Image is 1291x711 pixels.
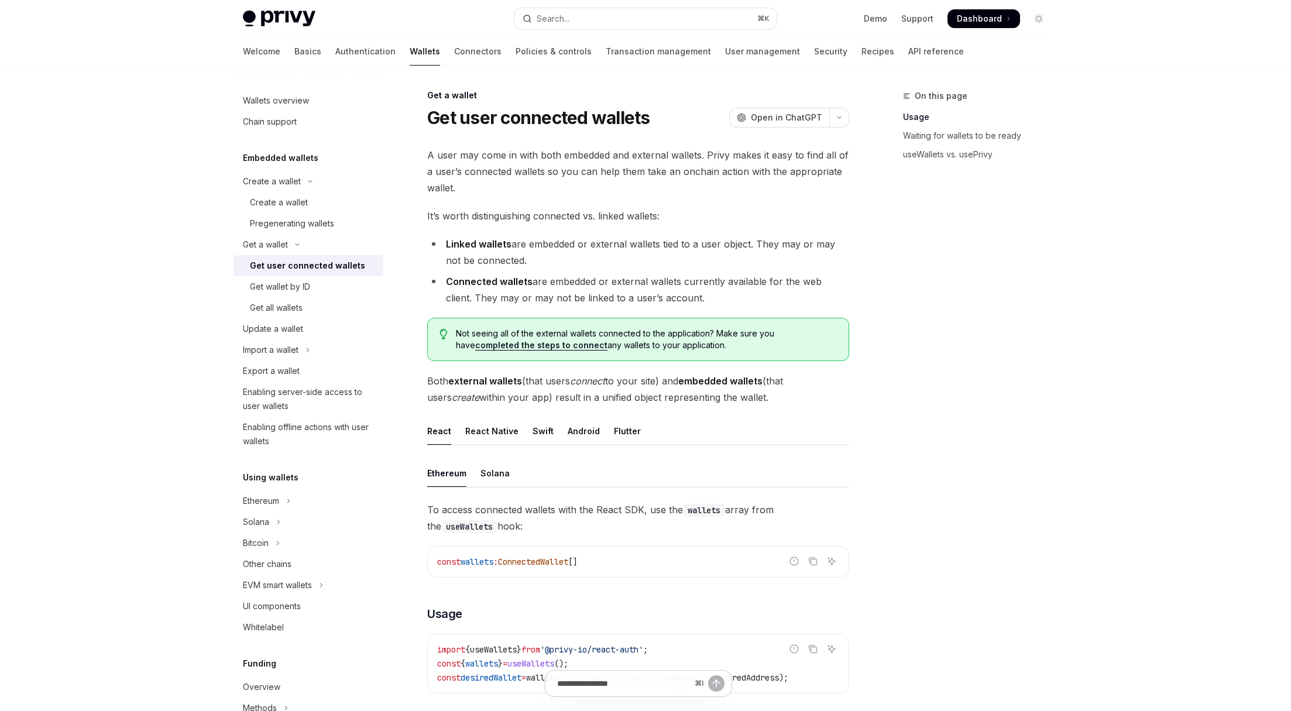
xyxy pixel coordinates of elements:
span: = [503,658,507,669]
div: Get wallet by ID [250,280,310,294]
a: Export a wallet [234,360,383,382]
a: Dashboard [947,9,1020,28]
div: Ethereum [427,459,466,487]
button: Ask AI [824,554,839,569]
div: Solana [480,459,510,487]
span: [] [568,557,578,567]
li: are embedded or external wallets currently available for the web client. They may or may not be l... [427,273,849,306]
button: Send message [708,675,725,692]
button: Ask AI [824,641,839,657]
div: Enabling server-side access to user wallets [243,385,376,413]
span: const [437,557,461,567]
button: Copy the contents from the code block [805,554,820,569]
button: Open in ChatGPT [729,108,829,128]
div: Solana [243,515,269,529]
span: ConnectedWallet [498,557,568,567]
svg: Tip [440,329,448,339]
span: Dashboard [957,13,1002,25]
strong: Connected wallets [446,276,533,287]
div: Get a wallet [427,90,849,101]
a: Usage [903,108,1057,126]
h1: Get user connected wallets [427,107,650,128]
span: useWallets [507,658,554,669]
span: (); [554,658,568,669]
h5: Using wallets [243,470,298,485]
div: Bitcoin [243,536,269,550]
code: useWallets [441,520,497,533]
span: : [493,557,498,567]
span: { [461,658,465,669]
button: Report incorrect code [787,554,802,569]
div: Create a wallet [243,174,301,188]
span: ⌘ K [757,14,770,23]
div: Get all wallets [250,301,303,315]
strong: external wallets [448,375,522,387]
strong: embedded wallets [678,375,763,387]
input: Ask a question... [557,671,690,696]
span: import [437,644,465,655]
span: A user may come in with both embedded and external wallets. Privy makes it easy to find all of a ... [427,147,849,196]
span: } [517,644,521,655]
a: Wallets [410,37,440,66]
a: Other chains [234,554,383,575]
img: light logo [243,11,315,27]
div: Ethereum [243,494,279,508]
a: Recipes [861,37,894,66]
button: Open search [514,8,777,29]
span: '@privy-io/react-auth' [540,644,643,655]
div: React Native [465,417,519,445]
button: Toggle Ethereum section [234,490,383,511]
div: Search... [537,12,569,26]
span: To access connected wallets with the React SDK, use the array from the hook: [427,502,849,534]
a: UI components [234,596,383,617]
div: Get user connected wallets [250,259,365,273]
div: Flutter [614,417,641,445]
button: Toggle Import a wallet section [234,339,383,360]
div: Export a wallet [243,364,300,378]
a: API reference [908,37,964,66]
div: Overview [243,680,280,694]
span: { [465,644,470,655]
a: completed the steps to connect [475,340,607,351]
code: wallets [683,504,725,517]
button: Toggle Bitcoin section [234,533,383,554]
span: from [521,644,540,655]
span: It’s worth distinguishing connected vs. linked wallets: [427,208,849,224]
span: Not seeing all of the external wallets connected to the application? Make sure you have any walle... [456,328,837,351]
div: Wallets overview [243,94,309,108]
div: Swift [533,417,554,445]
a: useWallets vs. usePrivy [903,145,1057,164]
div: Import a wallet [243,343,298,357]
a: Connectors [454,37,502,66]
a: User management [725,37,800,66]
a: Get user connected wallets [234,255,383,276]
button: Toggle dark mode [1029,9,1048,28]
a: Authentication [335,37,396,66]
a: Support [901,13,933,25]
div: Other chains [243,557,291,571]
div: Pregenerating wallets [250,217,334,231]
a: Whitelabel [234,617,383,638]
span: wallets [465,658,498,669]
span: Usage [427,606,462,622]
div: Enabling offline actions with user wallets [243,420,376,448]
div: Get a wallet [243,238,288,252]
a: Chain support [234,111,383,132]
span: } [498,658,503,669]
span: wallets [461,557,493,567]
div: Whitelabel [243,620,284,634]
a: Update a wallet [234,318,383,339]
em: connect [570,375,605,387]
button: Toggle Solana section [234,511,383,533]
a: Get all wallets [234,297,383,318]
a: Wallets overview [234,90,383,111]
a: Get wallet by ID [234,276,383,297]
a: Welcome [243,37,280,66]
span: useWallets [470,644,517,655]
button: Copy the contents from the code block [805,641,820,657]
div: React [427,417,451,445]
a: Enabling server-side access to user wallets [234,382,383,417]
div: Android [568,417,600,445]
a: Overview [234,676,383,698]
a: Demo [864,13,887,25]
